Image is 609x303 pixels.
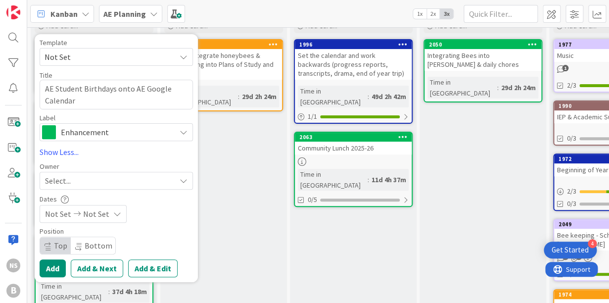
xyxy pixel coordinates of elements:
[45,208,71,220] span: Not Set
[424,40,541,71] div: 2050Integrating Bees into [PERSON_NAME] & daily chores
[424,49,541,71] div: Integrating Bees into [PERSON_NAME] & daily chores
[40,228,64,235] span: Position
[295,110,412,123] div: 1/1
[165,40,282,80] div: 2051Further Integrate honeybees & beekeeping into Plans of Study and Work
[165,40,282,49] div: 2051
[164,39,283,111] a: 2051Further Integrate honeybees & beekeeping into Plans of Study and WorkTime in [GEOGRAPHIC_DATA...
[165,49,282,80] div: Further Integrate honeybees & beekeeping into Plans of Study and Work
[40,80,193,109] textarea: AE Student Birthdays onto AE Google Calendar
[40,114,55,121] span: Label
[128,259,178,277] button: Add & Edit
[40,71,52,80] label: Title
[239,91,279,102] div: 29d 2h 24m
[427,77,497,99] div: Time in [GEOGRAPHIC_DATA]
[423,39,542,102] a: 2050Integrating Bees into [PERSON_NAME] & daily choresTime in [GEOGRAPHIC_DATA]:29d 2h 24m
[298,86,368,107] div: Time in [GEOGRAPHIC_DATA]
[567,133,576,144] span: 0/3
[464,5,538,23] input: Quick Filter...
[424,40,541,49] div: 2050
[295,133,412,154] div: 2063Community Lunch 2025-26
[294,132,413,207] a: 2063Community Lunch 2025-26Time in [GEOGRAPHIC_DATA]:11d 4h 37m0/5
[45,50,168,63] span: Not Set
[40,259,66,277] button: Add
[369,174,409,185] div: 11d 4h 37m
[50,8,78,20] span: Kanban
[368,174,369,185] span: :
[588,239,597,248] div: 4
[369,91,409,102] div: 49d 2h 42m
[45,175,71,187] span: Select...
[71,259,123,277] button: Add & Next
[567,80,576,91] span: 2/3
[40,39,67,46] span: Template
[295,142,412,154] div: Community Lunch 2025-26
[6,284,20,298] div: B
[170,41,282,48] div: 2051
[108,286,110,297] span: :
[552,245,589,255] div: Get Started
[294,39,413,124] a: 1996Set the calendar and work backwards (progress reports, transcripts, drama, end of year trip)T...
[298,169,368,191] div: Time in [GEOGRAPHIC_DATA]
[308,195,317,205] span: 0/5
[85,241,112,251] span: Bottom
[40,163,59,170] span: Owner
[299,134,412,141] div: 2063
[567,186,576,197] span: 2 / 3
[440,9,453,19] span: 3x
[544,242,597,258] div: Open Get Started checklist, remaining modules: 4
[83,208,109,220] span: Not Set
[6,5,20,19] img: Visit kanbanzone.com
[368,91,369,102] span: :
[110,286,149,297] div: 37d 4h 18m
[429,41,541,48] div: 2050
[567,199,576,209] span: 0/3
[295,49,412,80] div: Set the calendar and work backwards (progress reports, transcripts, drama, end of year trip)
[238,91,239,102] span: :
[497,82,499,93] span: :
[40,146,193,158] a: Show Less...
[295,133,412,142] div: 2063
[562,65,568,71] span: 1
[39,281,108,303] div: Time in [GEOGRAPHIC_DATA]
[40,196,57,202] span: Dates
[295,40,412,49] div: 1996
[499,82,538,93] div: 29d 2h 24m
[54,241,67,251] span: Top
[168,86,238,107] div: Time in [GEOGRAPHIC_DATA]
[61,125,171,139] span: Enhancement
[6,258,20,272] div: NS
[103,9,146,19] b: AE Planning
[413,9,426,19] span: 1x
[295,40,412,80] div: 1996Set the calendar and work backwards (progress reports, transcripts, drama, end of year trip)
[308,111,317,122] span: 1 / 1
[299,41,412,48] div: 1996
[21,1,45,13] span: Support
[426,9,440,19] span: 2x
